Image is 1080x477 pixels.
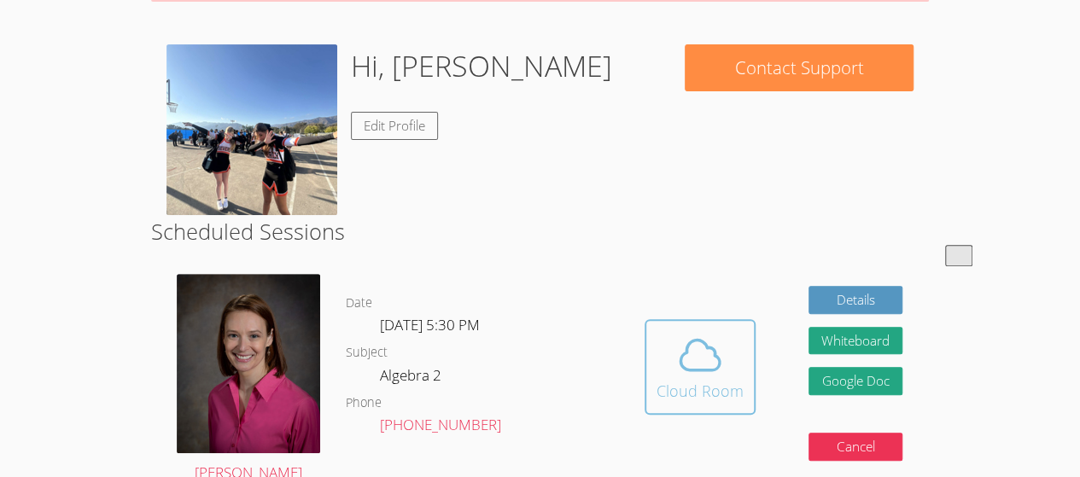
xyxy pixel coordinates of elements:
span: [DATE] 5:30 PM [380,315,480,334]
button: Cancel [809,433,902,461]
div: Cloud Room [657,379,744,403]
button: Cloud Room [645,319,756,415]
dt: Phone [346,393,382,414]
a: Details [809,286,902,314]
dt: Subject [346,342,388,364]
a: Google Doc [809,367,902,395]
img: Miller_Becky_headshot%20(3).jpg [177,274,320,453]
a: [PHONE_NUMBER] [380,415,501,434]
button: Whiteboard [809,327,902,355]
dt: Date [346,293,372,314]
dd: Algebra 2 [380,364,445,393]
